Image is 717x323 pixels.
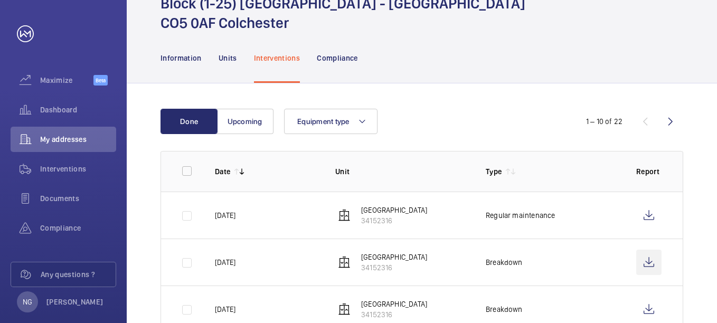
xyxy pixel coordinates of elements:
button: Done [161,109,218,134]
p: NG [23,297,32,307]
p: Unit [335,166,469,177]
p: [DATE] [215,304,235,315]
button: Equipment type [284,109,378,134]
p: Compliance [317,53,358,63]
span: Maximize [40,75,93,85]
p: Information [161,53,202,63]
p: [PERSON_NAME] [46,297,103,307]
p: [GEOGRAPHIC_DATA] [361,299,427,309]
span: Interventions [40,164,116,174]
p: Type [486,166,502,177]
p: Date [215,166,230,177]
p: Interventions [254,53,300,63]
p: Breakdown [486,257,523,268]
p: [DATE] [215,210,235,221]
p: [DATE] [215,257,235,268]
img: elevator.svg [338,303,351,316]
span: Beta [93,75,108,85]
span: Compliance [40,223,116,233]
p: Units [219,53,237,63]
p: 34152316 [361,262,427,273]
div: 1 – 10 of 22 [586,116,622,127]
span: My addresses [40,134,116,145]
p: Report [636,166,662,177]
button: Upcoming [216,109,273,134]
p: [GEOGRAPHIC_DATA] [361,205,427,215]
p: [GEOGRAPHIC_DATA] [361,252,427,262]
p: 34152316 [361,309,427,320]
img: elevator.svg [338,209,351,222]
span: Dashboard [40,104,116,115]
span: Any questions ? [41,269,116,280]
p: Breakdown [486,304,523,315]
span: Equipment type [297,117,350,126]
p: Regular maintenance [486,210,555,221]
span: Documents [40,193,116,204]
img: elevator.svg [338,256,351,269]
p: 34152316 [361,215,427,226]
